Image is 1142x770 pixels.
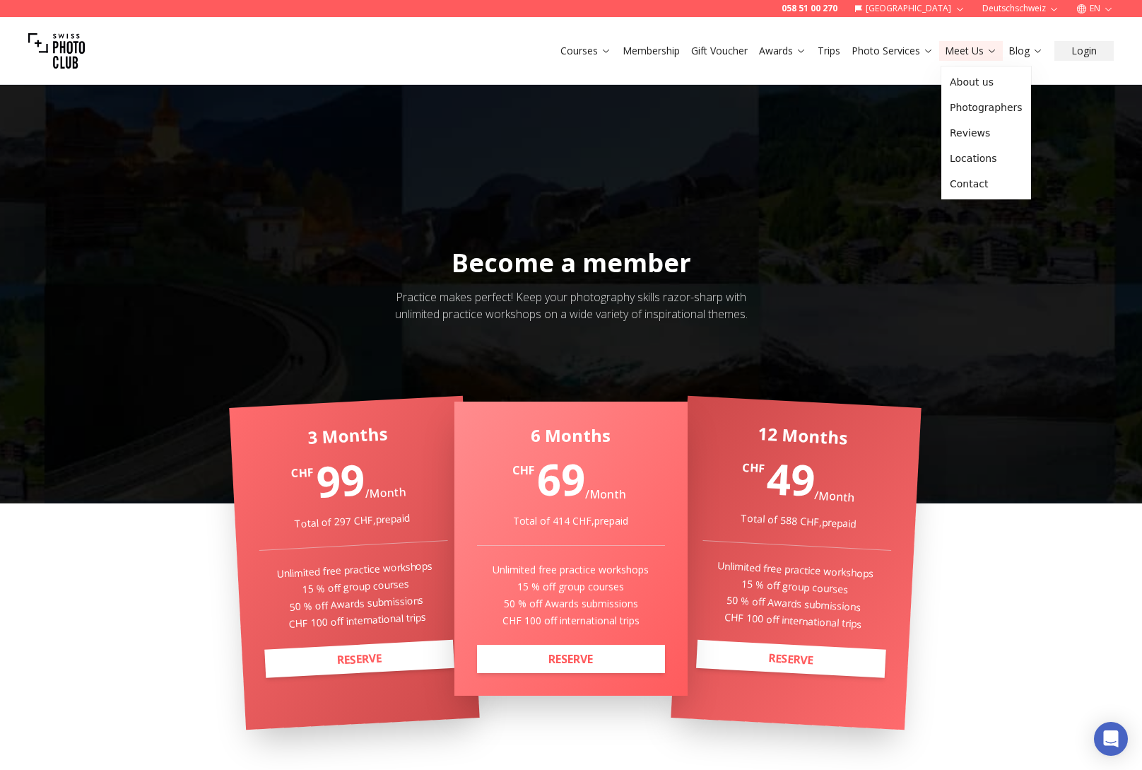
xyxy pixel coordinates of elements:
span: 49 [765,449,816,509]
a: Gift Voucher [691,44,748,58]
button: Trips [812,41,846,61]
a: Membership [623,44,680,58]
div: 3 Months [253,419,442,452]
a: Trips [818,44,840,58]
span: CHF [743,459,765,477]
span: 99 [315,450,366,510]
p: 50 % off Awards submissions [262,592,451,616]
span: / Month [585,486,626,502]
a: Awards [759,44,806,58]
span: / Month [814,487,856,505]
a: Photo Services [852,44,934,58]
span: CHF [512,462,534,479]
span: / Month [365,484,406,501]
a: RESERVE [264,640,454,678]
button: Photo Services [846,41,939,61]
a: Contact [944,171,1028,197]
p: CHF 100 off international trips [263,609,452,633]
span: CHF [290,464,313,482]
div: Practice makes perfect! Keep your photography skills razor-sharp with unlimited practice workshop... [379,288,763,322]
b: RESERVE [769,650,814,667]
a: 058 51 00 270 [782,3,837,14]
a: Blog [1008,44,1043,58]
img: Swiss photo club [28,23,85,79]
a: Locations [944,146,1028,171]
p: Unlimited free practice workshops [477,563,666,577]
a: About us [944,69,1028,95]
p: CHF 100 off international trips [477,614,666,628]
div: 6 Months [477,424,666,447]
p: Unlimited free practice workshops [701,558,890,582]
div: Total of 297 CHF , prepaid [258,509,447,533]
b: RESERVE [336,650,382,667]
button: Login [1054,41,1114,61]
button: Meet Us [939,41,1003,61]
div: Total of 588 CHF , prepaid [704,509,893,533]
a: RESERVE [477,645,666,673]
p: 15 % off group courses [261,575,449,599]
p: 50 % off Awards submissions [700,592,888,616]
div: Total of 414 CHF , prepaid [477,514,666,528]
span: 69 [537,450,585,508]
button: Blog [1003,41,1049,61]
p: 15 % off group courses [477,580,666,594]
p: 50 % off Awards submissions [477,597,666,611]
p: 15 % off group courses [700,575,889,599]
div: Open Intercom Messenger [1094,722,1128,756]
a: Meet Us [945,44,997,58]
div: 12 Months [708,419,897,452]
span: Become a member [452,245,691,280]
p: CHF 100 off international trips [699,609,888,633]
a: RESERVE [696,640,885,678]
button: Awards [753,41,812,61]
button: Gift Voucher [685,41,753,61]
button: Membership [617,41,685,61]
p: Unlimited free practice workshops [260,558,449,582]
a: Photographers [944,95,1028,120]
a: Reviews [944,120,1028,146]
b: RESERVE [548,651,593,667]
a: Courses [560,44,611,58]
button: Courses [555,41,617,61]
